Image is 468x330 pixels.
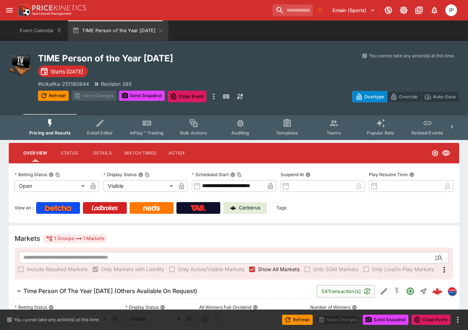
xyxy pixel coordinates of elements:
span: Detail Editor [87,130,113,136]
a: Cerberus [223,202,267,214]
svg: Open [431,149,439,157]
span: Only Active/Visible Markets [178,265,244,273]
span: Auditing [231,130,249,136]
button: Status [53,144,86,162]
div: Visible [103,180,176,192]
span: Show All Markets [258,265,300,273]
button: Open [432,251,445,264]
div: Open [15,180,87,192]
button: Scheduled StartCopy To Clipboard [230,172,235,177]
p: You cannot take any action(s) at this time. [369,53,455,59]
div: Isaac Plummer [445,4,457,16]
span: Pricing and Results [29,130,71,136]
button: Refresh [38,91,69,101]
button: open drawer [3,4,16,17]
img: PriceKinetics [32,5,86,11]
button: Isaac Plummer [443,2,459,18]
button: Send Snapshot [363,315,408,325]
p: Overtype [364,93,384,100]
p: Auto-Save [433,93,456,100]
p: Display Status [103,171,137,178]
svg: Visible [442,149,450,158]
h2: Copy To Clipboard [38,53,284,64]
svg: More [440,265,449,274]
div: 1 Groups 1 Markets [46,234,104,243]
p: All Winners Full-Dividend [199,304,251,310]
span: Only SGM Markets [313,265,358,273]
button: Toggle light/dark mode [397,4,410,17]
button: Connected to PK [382,4,395,17]
p: Revision 385 [101,80,132,88]
img: Sportsbook Management [32,12,72,15]
button: Copy To Clipboard [145,172,150,177]
span: Bulk Actions [180,130,207,136]
button: All Winners Full-Dividend [253,305,258,310]
button: Select Tenant [328,4,380,16]
span: Templates [276,130,298,136]
button: Play Resume Time [409,172,414,177]
span: Only Markets with Liability [101,265,164,273]
img: Cerberus [230,205,236,211]
div: ef2c04bd-9ac3-4e39-867e-def9c42a9272 [432,286,442,296]
button: Auto-Save [421,91,459,102]
button: Time Person Of The Year [DATE] (Others Available On Request) [9,284,317,299]
button: Actions [162,144,195,162]
div: lclkafka [448,287,456,296]
p: Betting Status [15,304,47,310]
button: Match Times [119,144,162,162]
span: InPlay™ Trading [130,130,164,136]
button: Notifications [428,4,441,17]
button: Edit Detail [377,285,391,298]
img: Ladbrokes [91,205,118,211]
p: Scheduled Start [192,171,229,178]
h5: Markets [15,234,40,243]
img: Betcha [45,205,71,211]
img: PriceKinetics Logo [16,3,31,18]
button: Close Event [168,91,207,102]
p: Play Resume Time [369,171,408,178]
img: specials.png [9,53,32,76]
button: Refresh [282,315,313,325]
button: Documentation [412,4,426,17]
p: Override [399,93,418,100]
h6: Time Person Of The Year [DATE] (Others Available On Request) [23,287,197,295]
button: Straight [417,285,430,298]
button: Close Event [411,315,450,325]
button: Display Status [160,305,165,310]
button: Overview [18,144,53,162]
button: Copy To Clipboard [55,172,60,177]
button: Suspend At [305,172,311,177]
svg: Open [406,287,415,296]
img: lclkafka [448,287,456,295]
button: Betting Status [49,305,54,310]
p: Starts [DATE] [51,68,83,75]
p: Cerberus [239,204,260,212]
span: Teams [327,130,341,136]
span: Popular Bets [367,130,394,136]
button: Event Calendar [15,20,66,41]
p: Betting Status [15,171,47,178]
span: Related Events [411,130,443,136]
button: Betting StatusCopy To Clipboard [49,172,54,177]
img: logo-cerberus--red.svg [432,286,442,296]
label: Tags: [276,202,287,214]
div: Event type filters [23,114,445,140]
button: Display StatusCopy To Clipboard [138,172,143,177]
p: Suspend At [281,171,304,178]
button: Number of Winners [352,305,357,310]
input: search [273,4,313,16]
button: No Bookmarks [314,4,326,16]
div: Start From [352,91,459,102]
button: Overtype [352,91,387,102]
button: Send Snapshot [119,91,165,101]
p: You cannot take any action(s) at this time. [14,316,100,323]
p: Display Status [125,304,159,310]
p: Copy To Clipboard [38,80,89,88]
img: Neds [143,205,160,211]
button: TIME Person of the Year [DATE] [68,20,168,41]
button: 56Transaction(s) [317,285,374,297]
button: SGM Disabled [391,285,404,298]
button: more [209,91,218,102]
button: Copy To Clipboard [237,172,242,177]
label: View on : [15,202,33,214]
